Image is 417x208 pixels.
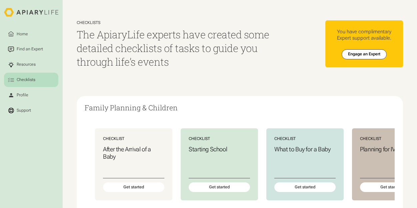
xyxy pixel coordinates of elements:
[103,136,164,141] div: Checklist
[274,146,336,153] h3: What to Buy for a Baby
[4,73,58,87] a: Checklists
[16,62,37,68] div: Resources
[330,29,399,41] div: You have complimentary Expert support available.
[266,128,344,200] a: ChecklistWhat to Buy for a BabyGet started
[16,46,44,52] div: Find an Expert
[103,146,164,160] h3: After the Arrival of a Baby
[16,31,29,37] div: Home
[16,107,32,113] div: Support
[4,103,58,118] a: Support
[342,49,387,59] a: Engage an Expert
[77,28,272,69] h1: The ApiaryLife experts have created some detailed checklists of tasks to guide you through life’s...
[16,77,36,83] div: Checklists
[274,182,336,192] div: Get started
[95,128,173,200] a: ChecklistAfter the Arrival of a BabyGet started
[4,27,58,41] a: Home
[4,88,58,102] a: Profile
[189,146,250,153] h3: Starting School
[4,42,58,57] a: Find an Expert
[103,182,164,192] div: Get started
[189,136,250,141] div: Checklist
[16,92,29,98] div: Profile
[181,128,258,200] a: ChecklistStarting SchoolGet started
[274,136,336,141] div: Checklist
[85,104,395,112] h2: Family Planning & Children
[77,20,272,25] div: Checklists
[189,182,250,192] div: Get started
[4,58,58,72] a: Resources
